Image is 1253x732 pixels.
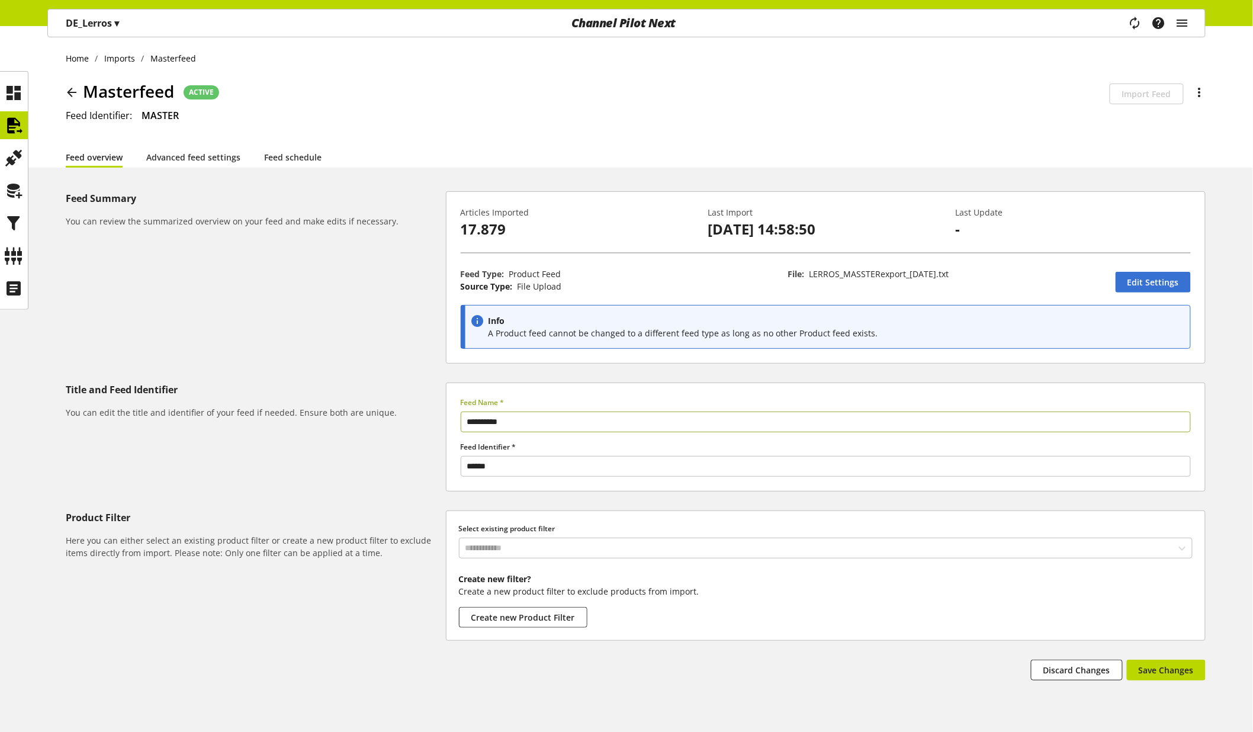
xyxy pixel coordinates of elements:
span: Import Feed [1122,88,1171,100]
p: Last Import [708,206,943,219]
span: ACTIVE [189,87,214,98]
button: Create new Product Filter [459,607,587,628]
a: Feed overview [66,151,123,163]
span: Feed Type: [461,268,505,280]
span: File: [788,268,805,280]
span: ▾ [114,17,119,30]
span: LERROS_MASSTERexport_2025-07-15.txt [809,268,949,280]
span: MASTER [142,109,179,122]
h6: You can edit the title and identifier of your feed if needed. Ensure both are unique. [66,406,441,419]
p: Articles Imported [461,206,696,219]
p: DE_Lerros [66,16,119,30]
p: - [956,219,1191,240]
p: A Product feed cannot be changed to a different feed type as long as no other Product feed exists. [489,327,1185,339]
span: File Upload [518,281,562,292]
h5: Feed Summary [66,191,441,206]
span: Discard Changes [1043,664,1110,676]
span: Create new Product Filter [471,611,575,624]
button: Import Feed [1110,84,1184,104]
a: Imports [98,52,142,65]
nav: main navigation [47,9,1206,37]
button: Save Changes [1127,660,1206,680]
b: Create new filter? [459,573,532,585]
p: Create a new product filter to exclude products from import. [459,585,1193,598]
p: 17.879 [461,219,696,240]
span: Feed Name * [461,397,505,407]
p: Info [489,314,1185,327]
span: Feed Identifier * [461,442,516,452]
a: Edit Settings [1116,272,1191,293]
h6: Here you can either select an existing product filter or create a new product filter to exclude i... [66,534,441,559]
a: Home [66,52,95,65]
a: Advanced feed settings [146,151,240,163]
p: Last Update [956,206,1191,219]
h6: You can review the summarized overview on your feed and make edits if necessary. [66,215,441,227]
p: [DATE] 14:58:50 [708,219,943,240]
span: Edit Settings [1127,276,1179,288]
label: Select existing product filter [459,524,1193,534]
button: Discard Changes [1031,660,1123,680]
a: Feed schedule [264,151,322,163]
span: Masterfeed [83,79,174,104]
span: Source Type: [461,281,513,292]
span: Product Feed [509,268,561,280]
h5: Title and Feed Identifier [66,383,441,397]
span: Feed Identifier: [66,109,132,122]
span: Save Changes [1139,664,1194,676]
h5: Product Filter [66,511,441,525]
